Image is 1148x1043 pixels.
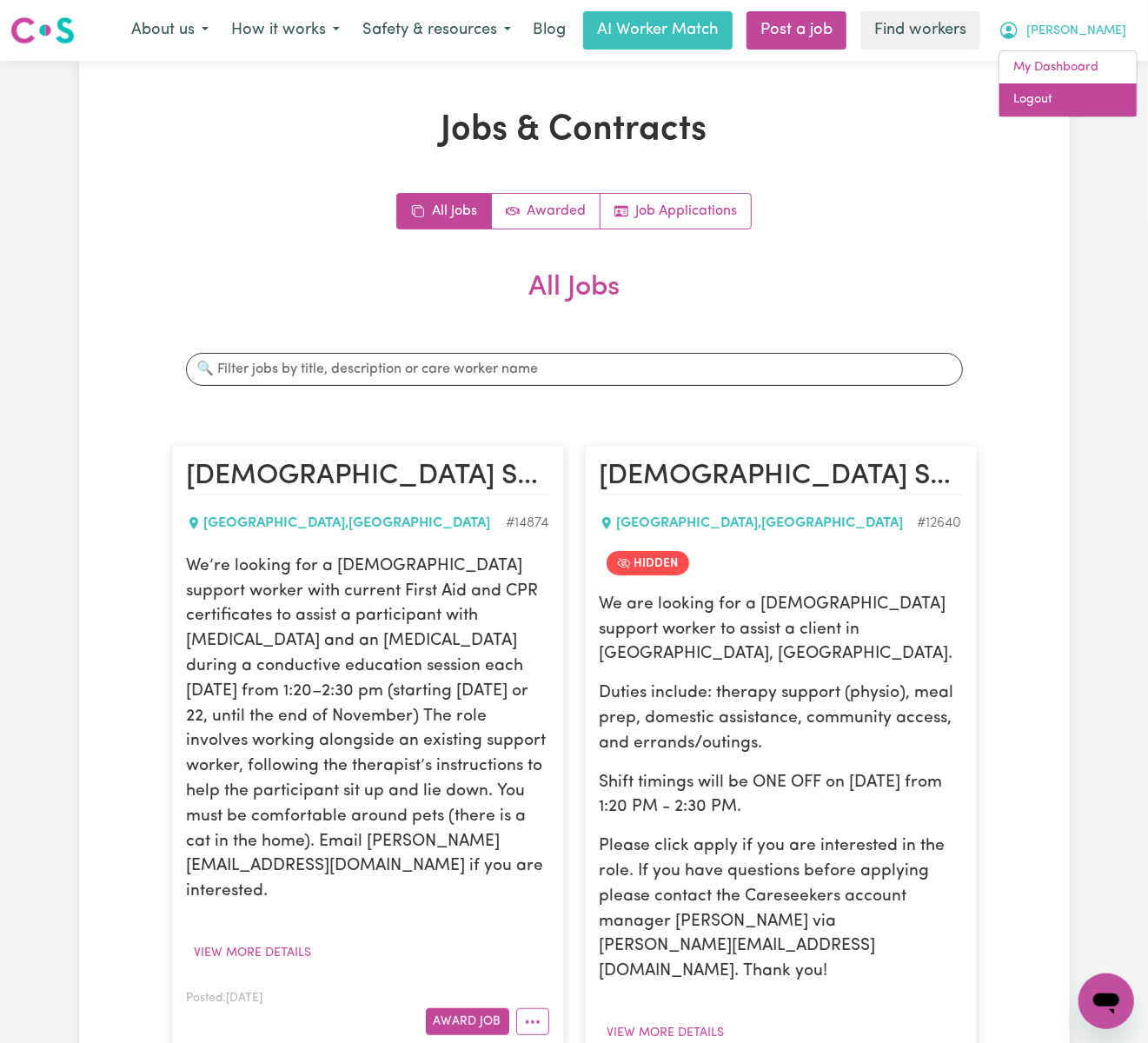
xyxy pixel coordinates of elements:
[999,51,1137,84] a: My Dashboard
[999,83,1137,116] a: Logout
[187,460,549,495] h2: Female Support Worker – Fridays 1:20–2:30 pm
[600,460,962,495] h2: Female Support Worker Needed ONE OFF on 12/07 Friday in MACQUARIE PARK, NSW
[600,593,962,668] p: We are looking for a [DEMOGRAPHIC_DATA] support worker to assist a client in [GEOGRAPHIC_DATA], [...
[186,353,963,386] input: 🔍 Filter jobs by title, description or care worker name
[860,11,980,50] a: Find workers
[600,771,962,821] p: Shift timings will be ONE OFF on [DATE] from 1:20 PM - 2:30 PM.
[999,50,1138,117] div: My Account
[507,513,549,534] div: Job ID #14874
[516,1008,549,1035] button: More options
[600,681,962,756] p: Duties include: therapy support (physio), meal prep, domestic assistance, community access, and e...
[522,11,576,50] a: Blog
[1026,22,1126,41] span: [PERSON_NAME]
[187,940,320,967] button: View more details
[351,12,522,49] button: Safety & resources
[10,15,75,46] img: Careseekers logo
[172,110,977,151] h1: Jobs & Contracts
[747,11,846,50] a: Post a job
[583,11,733,50] a: AI Worker Match
[120,12,220,49] button: About us
[220,12,351,49] button: How it works
[601,194,751,229] a: Job applications
[187,513,507,534] div: [GEOGRAPHIC_DATA] , [GEOGRAPHIC_DATA]
[172,271,977,332] h2: All Jobs
[492,194,601,229] a: Active jobs
[10,10,75,50] a: Careseekers logo
[187,993,263,1004] span: Posted: [DATE]
[187,555,549,905] p: We’re looking for a [DEMOGRAPHIC_DATA] support worker with current First Aid and CPR certificates...
[600,834,962,985] p: Please click apply if you are interested in the role. If you have questions before applying pleas...
[987,12,1138,49] button: My Account
[607,551,689,575] span: Job is hidden
[397,194,492,229] a: All jobs
[426,1008,509,1035] button: Award Job
[1078,973,1134,1029] iframe: Button to launch messaging window
[600,513,918,534] div: [GEOGRAPHIC_DATA] , [GEOGRAPHIC_DATA]
[918,513,962,534] div: Job ID #12640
